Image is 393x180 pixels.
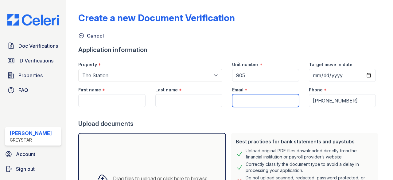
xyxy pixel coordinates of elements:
a: Sign out [2,163,64,175]
label: Unit number [232,62,259,68]
span: Sign out [16,165,35,173]
span: ID Verifications [18,57,53,64]
a: ID Verifications [5,54,61,67]
label: Phone [309,87,323,93]
div: Best practices for bank statements and paystubs [236,138,373,145]
span: FAQ [18,86,28,94]
div: Correctly classify the document type to avoid a delay in processing your application. [246,161,373,174]
label: Email [232,87,243,93]
div: Application information [78,46,381,54]
div: Upload documents [78,119,381,128]
span: Account [16,150,35,158]
label: Last name [155,87,178,93]
label: Target move in date [309,62,352,68]
div: Create a new Document Verification [78,12,235,23]
a: FAQ [5,84,61,96]
a: Properties [5,69,61,82]
a: Doc Verifications [5,40,61,52]
a: Account [2,148,64,160]
span: Properties [18,72,43,79]
div: Upload original PDF files downloaded directly from the financial institution or payroll provider’... [246,148,373,160]
span: Doc Verifications [18,42,58,50]
label: First name [78,87,101,93]
div: [PERSON_NAME] [10,130,52,137]
label: Property [78,62,97,68]
a: Cancel [78,32,104,39]
img: CE_Logo_Blue-a8612792a0a2168367f1c8372b55b34899dd931a85d93a1a3d3e32e68fde9ad4.png [2,14,64,26]
div: Greystar [10,137,52,143]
